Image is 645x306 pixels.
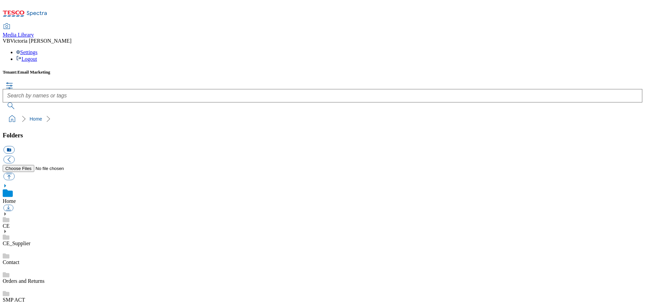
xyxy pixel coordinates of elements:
[3,198,16,204] a: Home
[3,223,9,229] a: CE
[30,116,42,122] a: Home
[3,241,31,246] a: CE_Supplier
[3,38,10,44] span: VB
[3,297,25,303] a: SMP ACT
[3,89,642,102] input: Search by names or tags
[3,113,642,125] nav: breadcrumb
[3,32,34,38] span: Media Library
[10,38,72,44] span: Victoria [PERSON_NAME]
[17,70,50,75] span: Email Marketing
[16,56,37,62] a: Logout
[3,278,44,284] a: Orders and Returns
[7,114,17,124] a: home
[3,70,642,75] h5: Tenant:
[3,132,642,139] h3: Folders
[16,49,38,55] a: Settings
[3,259,19,265] a: Contact
[3,24,34,38] a: Media Library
